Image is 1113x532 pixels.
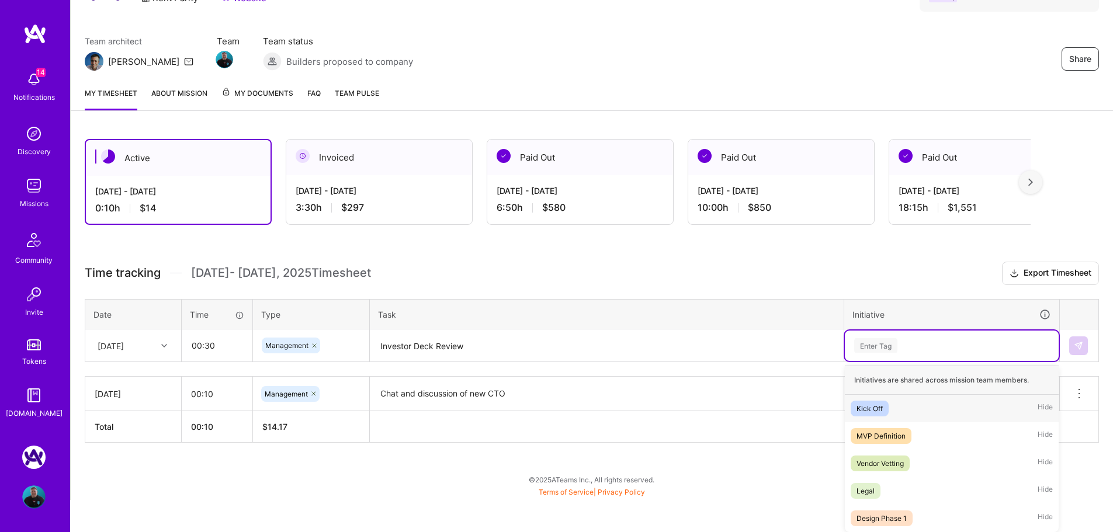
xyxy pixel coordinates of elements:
[19,485,48,509] a: User Avatar
[184,57,193,66] i: icon Mail
[371,378,842,410] textarea: Chat and discussion of new CTO
[307,87,321,110] a: FAQ
[95,185,261,197] div: [DATE] - [DATE]
[221,87,293,110] a: My Documents
[22,122,46,145] img: discovery
[497,185,664,197] div: [DATE] - [DATE]
[191,266,371,280] span: [DATE] - [DATE] , 2025 Timesheet
[85,52,103,71] img: Team Architect
[698,149,712,163] img: Paid Out
[857,430,906,442] div: MVP Definition
[95,388,172,400] div: [DATE]
[25,306,43,318] div: Invite
[217,50,232,69] a: Team Member Avatar
[899,185,1066,197] div: [DATE] - [DATE]
[335,87,379,110] a: Team Pulse
[296,201,463,214] div: 3:30 h
[108,55,179,68] div: [PERSON_NAME]
[487,140,673,175] div: Paid Out
[1038,483,1053,499] span: Hide
[370,299,844,329] th: Task
[22,446,46,469] img: Rent Parity: Team for leveling the playing field in the property management space
[539,488,645,496] span: |
[263,35,413,47] span: Team status
[15,254,53,266] div: Community
[857,512,907,524] div: Design Phase 1
[1010,267,1019,280] i: icon Download
[598,488,645,496] a: Privacy Policy
[1028,178,1033,186] img: right
[296,149,310,163] img: Invoiced
[335,89,379,98] span: Team Pulse
[85,266,161,280] span: Time tracking
[1038,455,1053,471] span: Hide
[253,299,370,329] th: Type
[1038,510,1053,526] span: Hide
[98,339,124,352] div: [DATE]
[85,411,182,443] th: Total
[182,411,253,443] th: 00:10
[263,52,282,71] img: Builders proposed to company
[889,140,1075,175] div: Paid Out
[497,149,511,163] img: Paid Out
[85,299,182,329] th: Date
[19,446,48,469] a: Rent Parity: Team for leveling the playing field in the property management space
[1069,53,1091,65] span: Share
[86,140,271,176] div: Active
[221,87,293,100] span: My Documents
[20,226,48,254] img: Community
[286,55,413,68] span: Builders proposed to company
[85,35,193,47] span: Team architect
[265,341,308,350] span: Management
[70,465,1113,494] div: © 2025 ATeams Inc., All rights reserved.
[341,201,364,214] span: $297
[854,336,897,354] div: Enter Tag
[948,201,977,214] span: $1,551
[539,488,594,496] a: Terms of Service
[22,355,46,367] div: Tokens
[22,485,46,509] img: User Avatar
[698,201,865,214] div: 10:00 h
[217,35,240,47] span: Team
[27,339,41,350] img: tokens
[542,201,566,214] span: $580
[182,378,252,409] input: HH:MM
[85,87,137,110] a: My timesheet
[216,51,233,68] img: Team Member Avatar
[899,201,1066,214] div: 18:15 h
[140,202,156,214] span: $14
[22,384,46,407] img: guide book
[22,68,46,91] img: bell
[296,185,463,197] div: [DATE] - [DATE]
[1038,428,1053,444] span: Hide
[36,68,46,77] span: 14
[20,197,48,210] div: Missions
[190,308,244,321] div: Time
[161,343,167,349] i: icon Chevron
[688,140,874,175] div: Paid Out
[262,422,287,432] span: $ 14.17
[286,140,472,175] div: Invoiced
[23,23,47,44] img: logo
[845,366,1059,395] div: Initiatives are shared across mission team members.
[22,283,46,306] img: Invite
[857,402,883,415] div: Kick Off
[1002,262,1099,285] button: Export Timesheet
[1038,401,1053,416] span: Hide
[6,407,63,419] div: [DOMAIN_NAME]
[497,201,664,214] div: 6:50 h
[18,145,51,158] div: Discovery
[899,149,913,163] img: Paid Out
[13,91,55,103] div: Notifications
[1062,47,1099,71] button: Share
[151,87,207,110] a: About Mission
[182,330,252,361] input: HH:MM
[698,185,865,197] div: [DATE] - [DATE]
[748,201,771,214] span: $850
[95,202,261,214] div: 0:10 h
[857,457,904,470] div: Vendor Vetting
[371,331,842,361] textarea: Investor Deck Review
[101,149,115,164] img: Active
[1074,341,1083,350] img: Submit
[22,174,46,197] img: teamwork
